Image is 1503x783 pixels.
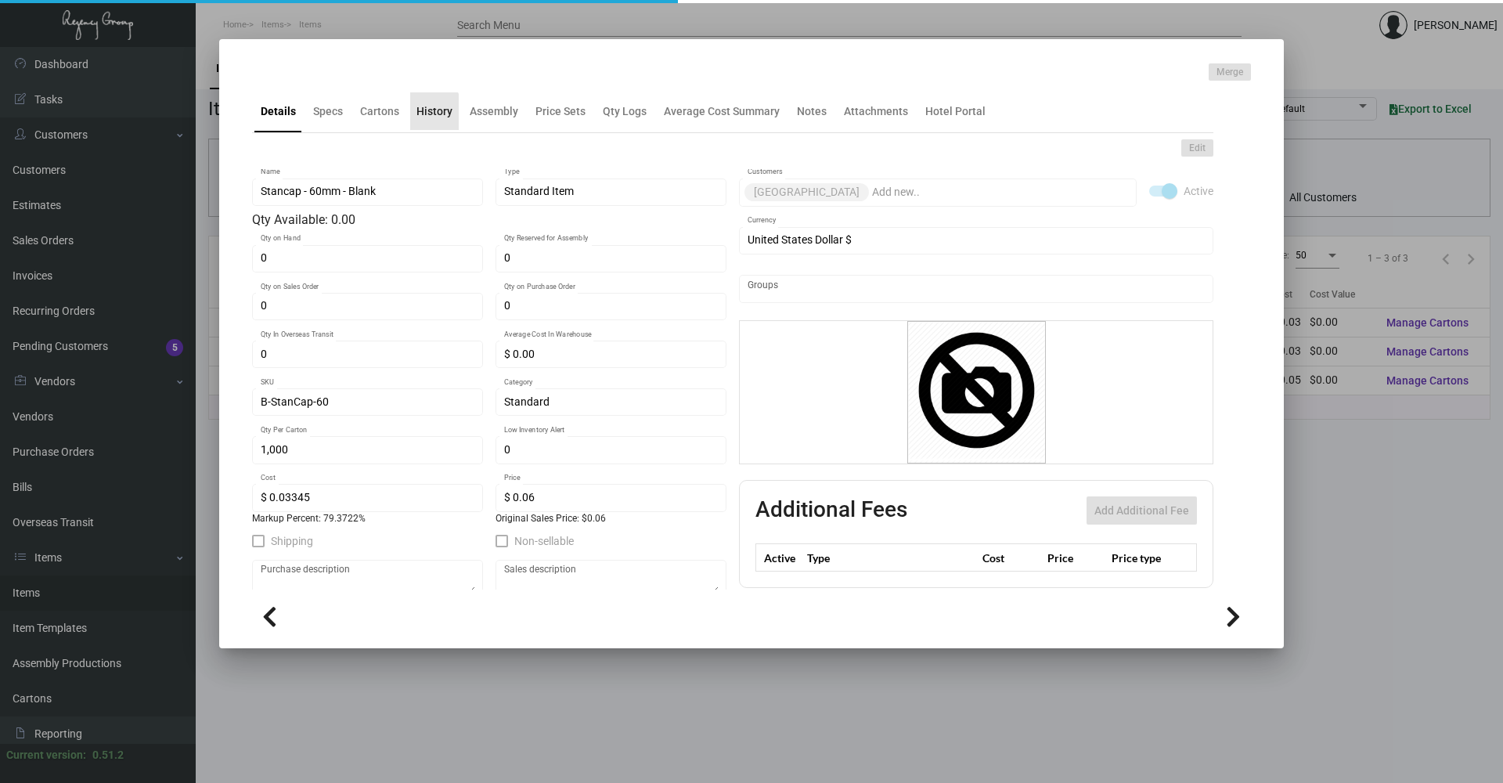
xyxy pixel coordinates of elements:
[1181,139,1213,157] button: Edit
[748,283,1206,295] input: Add new..
[1189,142,1206,155] span: Edit
[925,103,986,120] div: Hotel Portal
[535,103,586,120] div: Price Sets
[603,103,647,120] div: Qty Logs
[755,496,907,525] h2: Additional Fees
[872,186,1129,199] input: Add new..
[664,103,780,120] div: Average Cost Summary
[756,544,804,572] th: Active
[6,747,86,763] div: Current version:
[514,532,574,550] span: Non-sellable
[844,103,908,120] div: Attachments
[92,747,124,763] div: 0.51.2
[1216,66,1243,79] span: Merge
[1094,504,1189,517] span: Add Additional Fee
[1108,544,1178,572] th: Price type
[313,103,343,120] div: Specs
[979,544,1043,572] th: Cost
[271,532,313,550] span: Shipping
[1209,63,1251,81] button: Merge
[1043,544,1108,572] th: Price
[744,183,869,201] mat-chip: [GEOGRAPHIC_DATA]
[416,103,452,120] div: History
[360,103,399,120] div: Cartons
[470,103,518,120] div: Assembly
[252,211,726,229] div: Qty Available: 0.00
[797,103,827,120] div: Notes
[1087,496,1197,525] button: Add Additional Fee
[1184,182,1213,200] span: Active
[261,103,296,120] div: Details
[803,544,979,572] th: Type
